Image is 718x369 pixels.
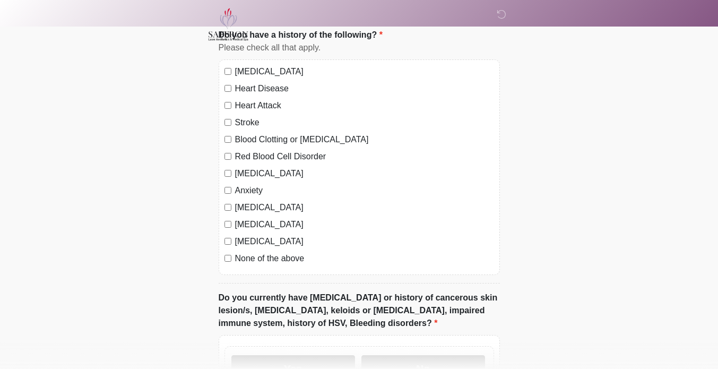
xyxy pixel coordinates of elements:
[235,82,494,95] label: Heart Disease
[224,102,231,109] input: Heart Attack
[224,204,231,211] input: [MEDICAL_DATA]
[224,153,231,160] input: Red Blood Cell Disorder
[235,184,494,197] label: Anxiety
[224,136,231,143] input: Blood Clotting or [MEDICAL_DATA]
[224,221,231,228] input: [MEDICAL_DATA]
[235,65,494,78] label: [MEDICAL_DATA]
[208,8,249,41] img: Saffron Laser Aesthetics and Medical Spa Logo
[235,218,494,231] label: [MEDICAL_DATA]
[235,252,494,265] label: None of the above
[235,150,494,163] label: Red Blood Cell Disorder
[219,291,500,330] label: Do you currently have [MEDICAL_DATA] or history of cancerous skin lesion/s, [MEDICAL_DATA], keloi...
[235,167,494,180] label: [MEDICAL_DATA]
[224,187,231,194] input: Anxiety
[235,99,494,112] label: Heart Attack
[224,85,231,92] input: Heart Disease
[224,255,231,262] input: None of the above
[224,68,231,75] input: [MEDICAL_DATA]
[235,133,494,146] label: Blood Clotting or [MEDICAL_DATA]
[224,170,231,177] input: [MEDICAL_DATA]
[235,116,494,129] label: Stroke
[235,201,494,214] label: [MEDICAL_DATA]
[235,235,494,248] label: [MEDICAL_DATA]
[224,238,231,245] input: [MEDICAL_DATA]
[224,119,231,126] input: Stroke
